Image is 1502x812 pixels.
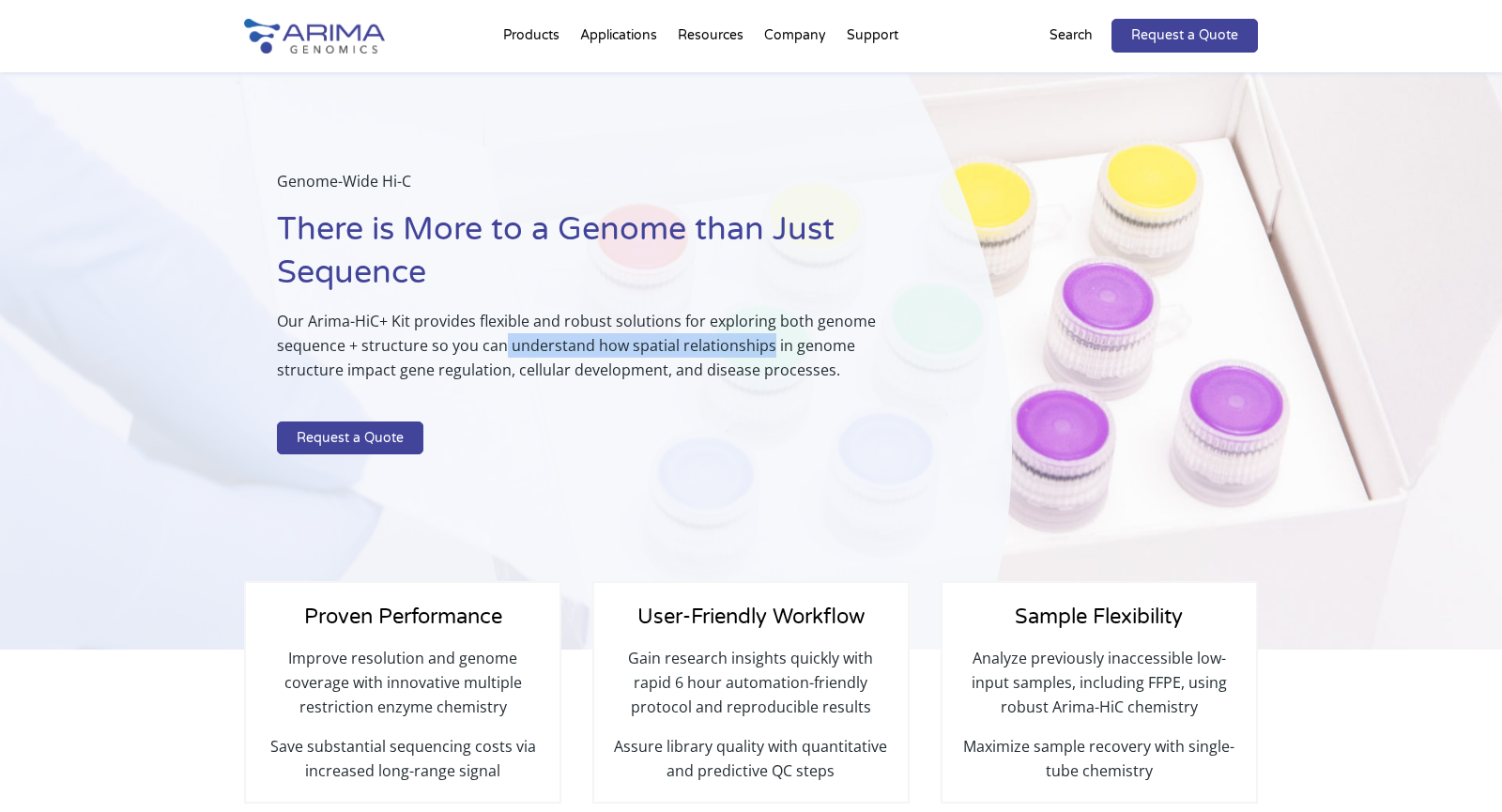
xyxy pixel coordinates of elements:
[961,646,1237,734] p: Analyze previously inaccessible low-input samples, including FFPE, using robust Arima-HiC chemistry
[5,286,17,299] input: Capture Hi-C
[961,734,1237,783] p: Maximize sample recovery with single-tube chemistry
[5,384,17,396] input: Library Prep
[416,286,428,299] input: Gene Regulation
[416,311,428,323] input: Epigenetics
[433,261,537,278] span: Genome Assembly
[22,359,138,375] span: Single-Cell Methyl-3C
[22,310,130,327] span: High Coverage Hi-C
[277,421,423,455] a: Request a Quote
[411,1,469,18] span: Last name
[637,605,865,629] span: User-Friendly Workflow
[304,605,502,629] span: Proven Performance
[613,734,889,783] p: Assure library quality with quantitative and predictive QC steps
[411,232,575,249] span: What is your area of interest?
[416,335,428,347] input: Human Health
[613,646,889,734] p: Gain research insights quickly with rapid 6 hour automation-friendly protocol and reproducible re...
[416,384,428,396] input: Other
[433,383,466,400] span: Other
[277,169,919,208] p: Genome-Wide Hi-C
[1015,605,1183,629] span: Sample Flexibility
[244,19,385,54] img: Arima-Genomics-logo
[265,646,541,734] p: Improve resolution and genome coverage with innovative multiple restriction enzyme chemistry
[22,407,190,424] span: Arima Bioinformatics Platform
[416,262,428,274] input: Genome Assembly
[5,262,17,274] input: Hi-C
[433,285,525,302] span: Gene Regulation
[277,309,919,397] p: Our Arima-HiC+ Kit provides flexible and robust solutions for exploring both genome sequence + st...
[5,311,17,323] input: High Coverage Hi-C
[5,408,17,421] input: Arima Bioinformatics Platform
[22,432,54,449] span: Other
[1050,23,1093,48] p: Search
[22,261,45,278] span: Hi-C
[5,335,17,347] input: Hi-C for FFPE
[433,310,496,327] span: Epigenetics
[416,360,428,372] input: Structural Variant Discovery
[433,359,589,375] span: Structural Variant Discovery
[22,334,94,351] span: Hi-C for FFPE
[1111,19,1258,53] a: Request a Quote
[433,334,515,351] span: Human Health
[22,285,93,302] span: Capture Hi-C
[5,433,17,445] input: Other
[411,155,440,172] span: State
[265,734,541,783] p: Save substantial sequencing costs via increased long-range signal
[22,383,90,400] span: Library Prep
[5,360,17,372] input: Single-Cell Methyl-3C
[277,208,919,309] h1: There is More to a Genome than Just Sequence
